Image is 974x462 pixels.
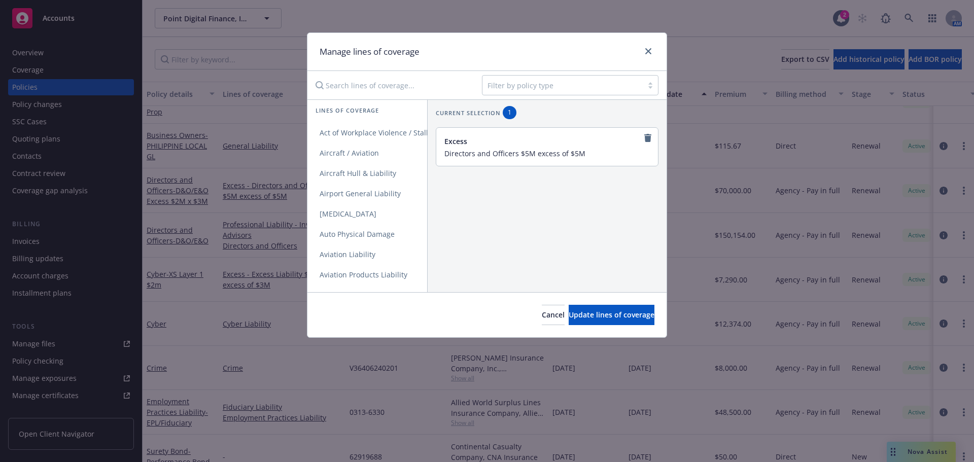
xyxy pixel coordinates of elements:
[307,128,477,137] span: Act of Workplace Violence / Stalking Threat
[307,168,408,178] span: Aircraft Hull & Liability
[642,45,654,57] a: close
[307,189,413,198] span: Airport General Liability
[307,290,389,300] span: Blanket Accident
[642,132,654,144] a: remove
[307,250,388,259] span: Aviation Liability
[436,109,501,117] span: Current selection
[542,305,565,325] button: Cancel
[316,106,379,115] span: Lines of coverage
[569,310,654,319] span: Update lines of coverage
[444,149,648,158] input: Add a display name...
[307,209,389,219] span: [MEDICAL_DATA]
[307,270,420,279] span: Aviation Products Liability
[507,108,512,117] span: 1
[307,148,391,158] span: Aircraft / Aviation
[542,310,565,319] span: Cancel
[309,75,474,95] input: Search lines of coverage...
[444,136,648,147] div: Excess
[307,229,407,239] span: Auto Physical Damage
[569,305,654,325] button: Update lines of coverage
[320,45,420,58] h1: Manage lines of coverage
